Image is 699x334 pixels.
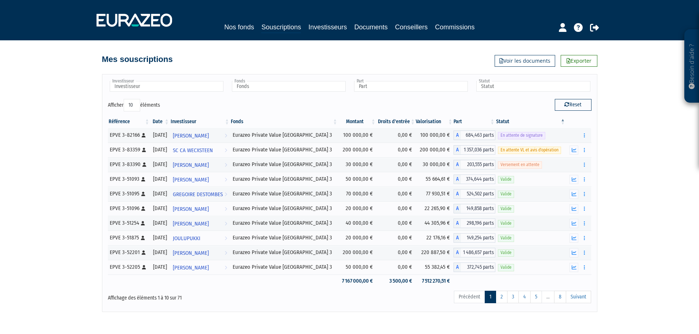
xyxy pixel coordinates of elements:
[454,233,496,243] div: A - Eurazeo Private Value Europe 3
[150,115,170,128] th: Date: activer pour trier la colonne par ordre croissant
[566,291,591,303] a: Suivant
[173,144,213,157] span: SC CA WECXSTEEN
[376,260,416,275] td: 0,00 €
[338,231,376,245] td: 20 000,00 €
[233,219,335,227] div: Eurazeo Private Value [GEOGRAPHIC_DATA] 3
[141,206,145,211] i: [Français] Personne physique
[454,145,496,155] div: A - Eurazeo Private Value Europe 3
[110,219,148,227] div: EPVE 3-51254
[416,172,453,187] td: 55 664,61 €
[110,161,148,168] div: EPVE 3-83390
[338,187,376,201] td: 70 000,00 €
[110,249,148,256] div: EPVE 3-52201
[498,220,514,227] span: Valide
[354,22,388,32] a: Documents
[495,55,555,67] a: Voir les documents
[416,245,453,260] td: 220 887,50 €
[554,291,566,303] a: 8
[261,22,301,33] a: Souscriptions
[530,291,542,303] a: 5
[461,175,496,184] span: 374,644 parts
[338,157,376,172] td: 30 000,00 €
[498,132,545,139] span: En attente de signature
[124,99,140,111] select: Afficheréléments
[233,205,335,212] div: Eurazeo Private Value [GEOGRAPHIC_DATA] 3
[416,231,453,245] td: 22 176,16 €
[142,162,146,167] i: [Français] Personne physique
[507,291,519,303] a: 3
[173,246,209,260] span: [PERSON_NAME]
[108,290,303,302] div: Affichage des éléments 1 à 10 sur 71
[688,33,696,99] p: Besoin d'aide ?
[376,128,416,143] td: 0,00 €
[153,161,167,168] div: [DATE]
[498,249,514,256] span: Valide
[110,190,148,198] div: EPVE 3-51095
[170,128,230,143] a: [PERSON_NAME]
[461,219,496,228] span: 298,196 parts
[173,188,223,201] span: GREGOIRE DESTOMBES
[416,115,453,128] th: Valorisation: activer pour trier la colonne par ordre croissant
[461,160,496,169] span: 203,555 parts
[225,173,227,187] i: Voir l'investisseur
[485,291,496,303] a: 1
[416,260,453,275] td: 55 382,45 €
[225,188,227,201] i: Voir l'investisseur
[454,189,461,199] span: A
[338,115,376,128] th: Montant: activer pour trier la colonne par ordre croissant
[498,176,514,183] span: Valide
[498,235,514,242] span: Valide
[141,236,145,240] i: [Français] Personne physique
[110,263,148,271] div: EPVE 3-52205
[142,265,146,269] i: [Français] Personne physique
[338,260,376,275] td: 50 000,00 €
[376,275,416,287] td: 3 500,00 €
[170,115,230,128] th: Investisseur: activer pour trier la colonne par ordre croissant
[338,143,376,157] td: 200 000,00 €
[376,201,416,216] td: 0,00 €
[141,221,145,225] i: [Français] Personne physique
[338,172,376,187] td: 50 000,00 €
[454,263,461,272] span: A
[225,246,227,260] i: Voir l'investisseur
[376,231,416,245] td: 0,00 €
[153,190,167,198] div: [DATE]
[233,175,335,183] div: Eurazeo Private Value [GEOGRAPHIC_DATA] 3
[461,248,496,257] span: 1 486,657 parts
[454,248,496,257] div: A - Eurazeo Private Value Europe 3
[233,263,335,271] div: Eurazeo Private Value [GEOGRAPHIC_DATA] 3
[416,157,453,172] td: 30 000,00 €
[416,275,453,287] td: 7 512 270,51 €
[173,202,209,216] span: [PERSON_NAME]
[454,189,496,199] div: A - Eurazeo Private Value Europe 3
[225,261,227,275] i: Voir l'investisseur
[173,158,209,172] span: [PERSON_NAME]
[141,192,145,196] i: [Français] Personne physique
[454,233,461,243] span: A
[225,144,227,157] i: Voir l'investisseur
[376,245,416,260] td: 0,00 €
[110,234,148,242] div: EPVE 3-51875
[170,245,230,260] a: [PERSON_NAME]
[153,205,167,212] div: [DATE]
[498,264,514,271] span: Valide
[495,115,566,128] th: Statut : activer pour trier la colonne par ordre d&eacute;croissant
[233,234,335,242] div: Eurazeo Private Value [GEOGRAPHIC_DATA] 3
[108,115,150,128] th: Référence : activer pour trier la colonne par ordre croissant
[233,146,335,154] div: Eurazeo Private Value [GEOGRAPHIC_DATA] 3
[376,143,416,157] td: 0,00 €
[454,263,496,272] div: A - Eurazeo Private Value Europe 3
[233,190,335,198] div: Eurazeo Private Value [GEOGRAPHIC_DATA] 3
[224,22,254,32] a: Nos fonds
[416,143,453,157] td: 200 000,00 €
[230,115,338,128] th: Fonds: activer pour trier la colonne par ordre croissant
[496,291,507,303] a: 2
[498,161,542,168] span: Versement en attente
[173,217,209,231] span: [PERSON_NAME]
[173,232,200,245] span: JOULUPUKKI
[416,216,453,231] td: 44 305,96 €
[153,249,167,256] div: [DATE]
[225,158,227,172] i: Voir l'investisseur
[233,161,335,168] div: Eurazeo Private Value [GEOGRAPHIC_DATA] 3
[461,131,496,140] span: 684,463 parts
